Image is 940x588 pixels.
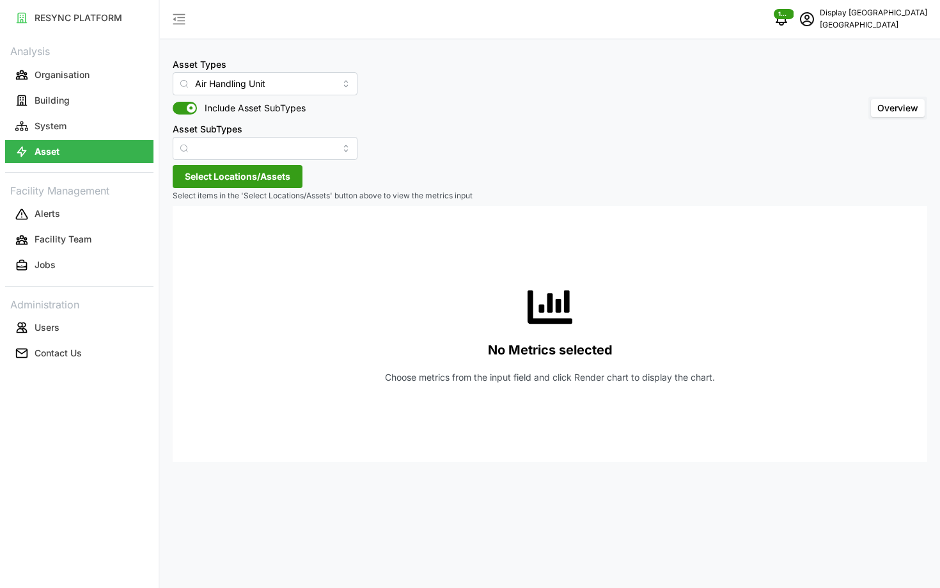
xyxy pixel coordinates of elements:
p: Organisation [35,68,90,81]
button: notifications [769,6,794,32]
p: Choose metrics from the input field and click Render chart to display the chart. [385,371,715,384]
p: Select items in the 'Select Locations/Assets' button above to view the metrics input [173,191,927,202]
a: Organisation [5,62,153,88]
button: RESYNC PLATFORM [5,6,153,29]
button: Asset [5,140,153,163]
p: Facility Management [5,180,153,199]
p: RESYNC PLATFORM [35,12,122,24]
p: Contact Us [35,347,82,360]
span: Include Asset SubTypes [197,102,306,115]
a: Users [5,315,153,340]
a: System [5,113,153,139]
p: No Metrics selected [488,340,613,361]
button: Facility Team [5,228,153,251]
button: Organisation [5,63,153,86]
span: Overview [877,102,918,113]
button: Users [5,316,153,339]
button: System [5,115,153,138]
p: Analysis [5,41,153,60]
p: Asset [35,145,59,158]
button: schedule [794,6,820,32]
button: Building [5,89,153,112]
p: Jobs [35,258,56,271]
p: [GEOGRAPHIC_DATA] [820,19,927,31]
p: Administration [5,294,153,313]
button: Alerts [5,203,153,226]
a: RESYNC PLATFORM [5,5,153,31]
a: Contact Us [5,340,153,366]
p: System [35,120,67,132]
button: Jobs [5,254,153,277]
button: Contact Us [5,342,153,365]
a: Jobs [5,253,153,278]
p: Building [35,94,70,107]
label: Asset SubTypes [173,122,242,136]
a: Alerts [5,202,153,227]
p: Display [GEOGRAPHIC_DATA] [820,7,927,19]
button: Select Locations/Assets [173,165,302,188]
span: Select Locations/Assets [185,166,290,187]
span: 1281 [778,10,790,19]
p: Facility Team [35,233,91,246]
a: Facility Team [5,227,153,253]
a: Asset [5,139,153,164]
a: Building [5,88,153,113]
p: Alerts [35,207,60,220]
p: Users [35,321,59,334]
label: Asset Types [173,58,226,72]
